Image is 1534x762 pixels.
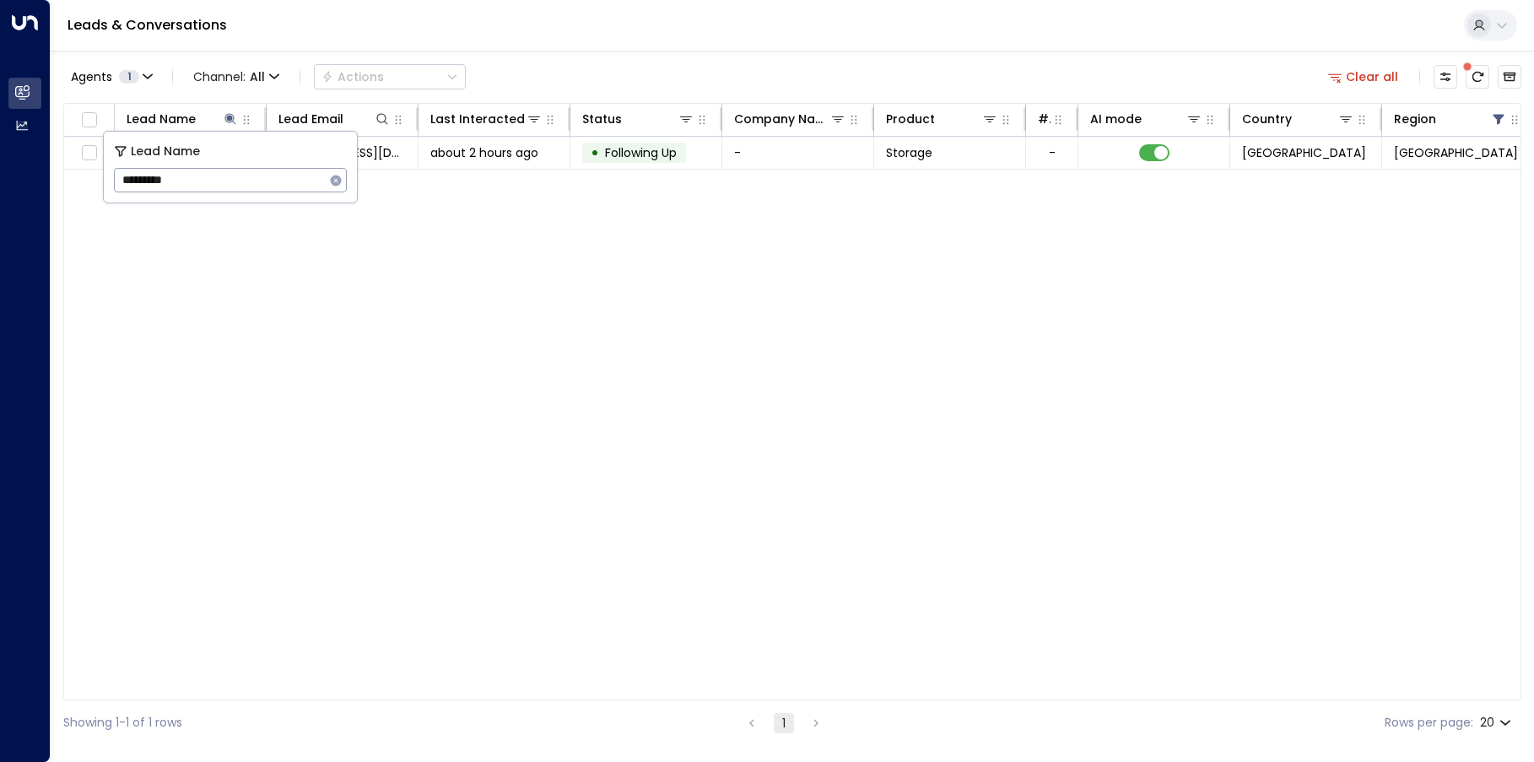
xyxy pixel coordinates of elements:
[1394,109,1436,129] div: Region
[78,143,100,164] span: Toggle select row
[886,109,935,129] div: Product
[127,109,239,129] div: Lead Name
[63,714,182,732] div: Showing 1-1 of 1 rows
[78,110,100,131] span: Toggle select all
[430,109,543,129] div: Last Interacted
[1242,109,1354,129] div: Country
[119,70,139,84] span: 1
[63,65,159,89] button: Agents1
[582,109,694,129] div: Status
[250,70,265,84] span: All
[1242,144,1366,161] span: United Kingdom
[605,144,677,161] span: Following Up
[886,144,932,161] span: Storage
[1480,711,1515,735] div: 20
[186,65,286,89] button: Channel:All
[734,109,829,129] div: Company Name
[774,713,794,733] button: page 1
[127,109,196,129] div: Lead Name
[741,712,827,733] nav: pagination navigation
[1394,144,1518,161] span: Shropshire
[186,65,286,89] span: Channel:
[278,109,343,129] div: Lead Email
[278,109,391,129] div: Lead Email
[68,15,227,35] a: Leads & Conversations
[321,69,384,84] div: Actions
[131,142,200,161] span: Lead Name
[71,71,112,83] span: Agents
[1394,109,1507,129] div: Region
[430,144,538,161] span: about 2 hours ago
[1434,65,1457,89] button: Customize
[1466,65,1489,89] span: There are new threads available. Refresh the grid to view the latest updates.
[1385,714,1473,732] label: Rows per page:
[591,138,599,167] div: •
[1498,65,1521,89] button: Archived Leads
[430,109,525,129] div: Last Interacted
[1038,109,1068,129] div: # of people
[1321,65,1406,89] button: Clear all
[314,64,466,89] button: Actions
[1242,109,1292,129] div: Country
[734,109,846,129] div: Company Name
[1049,144,1056,161] div: -
[1090,109,1202,129] div: AI mode
[1090,109,1142,129] div: AI mode
[722,137,874,169] td: -
[314,64,466,89] div: Button group with a nested menu
[1038,109,1051,129] div: # of people
[582,109,622,129] div: Status
[886,109,998,129] div: Product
